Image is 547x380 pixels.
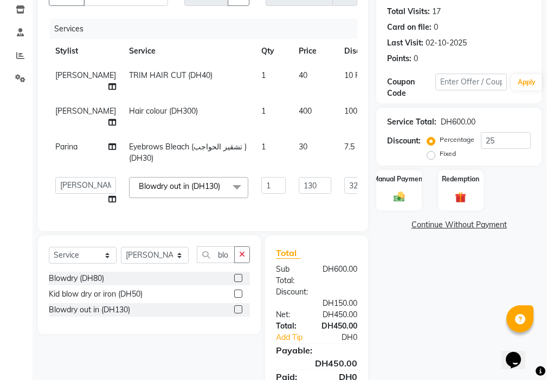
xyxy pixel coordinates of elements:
[387,22,432,33] div: Card on file:
[434,22,438,33] div: 0
[123,39,255,63] th: Service
[49,39,123,63] th: Stylist
[325,332,365,343] div: DH0
[55,142,78,152] span: Parina
[373,174,425,184] label: Manual Payment
[255,39,292,63] th: Qty
[313,320,365,332] div: DH450.00
[344,70,359,81] span: 10 F
[387,6,430,17] div: Total Visits:
[268,320,313,332] div: Total:
[129,70,213,80] span: TRIM HAIR CUT (DH40)
[50,19,365,39] div: Services
[268,298,365,309] div: DH150.00
[387,37,423,49] div: Last Visit:
[49,304,130,316] div: Blowdry out in (DH130)
[299,70,307,80] span: 40
[129,142,247,163] span: Eyebrows Bleach (تشقير الحواجب ) (DH30)
[441,116,475,128] div: DH600.00
[220,181,225,191] a: x
[49,289,143,300] div: Kid blow dry or iron (DH50)
[314,309,365,320] div: DH450.00
[299,142,307,152] span: 30
[387,135,421,147] div: Discount:
[299,106,312,116] span: 400
[414,53,418,64] div: 0
[338,39,437,63] th: Disc
[452,191,469,204] img: _gift.svg
[378,219,539,231] a: Continue Without Payment
[440,149,456,159] label: Fixed
[268,357,365,370] div: DH450.00
[344,141,361,153] span: 7.5 F
[387,116,436,128] div: Service Total:
[268,286,365,298] div: Discount:
[344,106,364,117] span: 100 F
[387,76,435,99] div: Coupon Code
[387,53,411,64] div: Points:
[268,344,365,357] div: Payable:
[197,246,235,263] input: Search or Scan
[426,37,467,49] div: 02-10-2025
[501,337,536,369] iframe: chat widget
[139,181,220,191] span: Blowdry out in (DH130)
[435,74,507,90] input: Enter Offer / Coupon Code
[432,6,441,17] div: 17
[268,264,314,286] div: Sub Total:
[55,70,116,80] span: [PERSON_NAME]
[49,273,104,284] div: Blowdry (DH80)
[261,70,266,80] span: 1
[261,142,266,152] span: 1
[261,106,266,116] span: 1
[292,39,338,63] th: Price
[276,247,301,259] span: Total
[268,332,325,343] a: Add Tip
[442,174,479,184] label: Redemption
[440,135,474,145] label: Percentage
[55,106,116,116] span: [PERSON_NAME]
[268,309,314,320] div: Net:
[511,74,542,90] button: Apply
[314,264,365,286] div: DH600.00
[129,106,198,116] span: Hair colour (DH300)
[390,191,408,203] img: _cash.svg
